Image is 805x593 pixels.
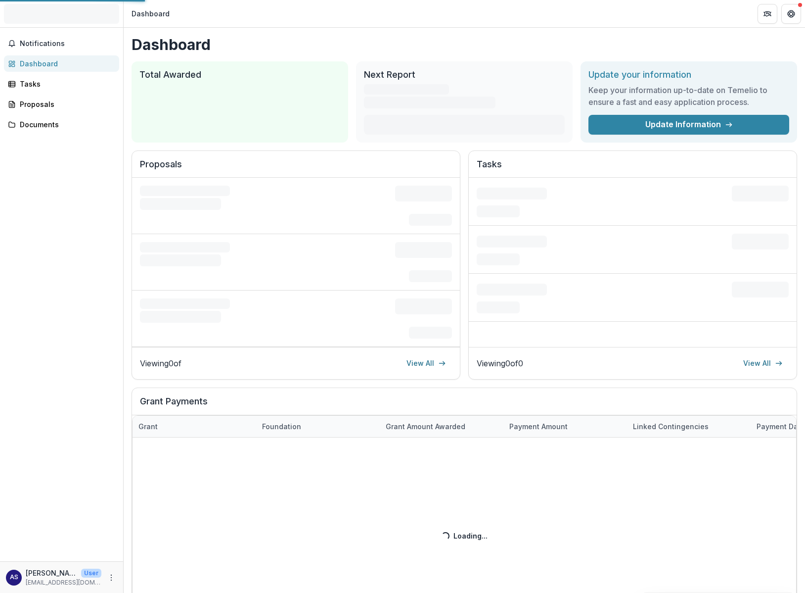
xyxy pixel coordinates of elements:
div: Dashboard [132,8,170,19]
a: View All [401,355,452,371]
h3: Keep your information up-to-date on Temelio to ensure a fast and easy application process. [588,84,789,108]
a: Dashboard [4,55,119,72]
div: Documents [20,119,111,130]
button: Notifications [4,36,119,51]
p: [EMAIL_ADDRESS][DOMAIN_NAME] [26,578,101,587]
h2: Update your information [588,69,789,80]
button: Partners [758,4,777,24]
button: More [105,572,117,584]
button: Get Help [781,4,801,24]
div: Andrew Shaughnessy [10,574,18,581]
h2: Tasks [477,159,789,178]
a: Update Information [588,115,789,135]
p: [PERSON_NAME] [26,568,77,578]
h2: Next Report [364,69,565,80]
nav: breadcrumb [128,6,174,21]
a: View All [737,355,789,371]
h2: Grant Payments [140,396,789,415]
h2: Proposals [140,159,452,178]
div: Tasks [20,79,111,89]
a: Tasks [4,76,119,92]
h2: Total Awarded [139,69,340,80]
a: Documents [4,116,119,133]
p: User [81,569,101,578]
h1: Dashboard [132,36,797,53]
div: Proposals [20,99,111,109]
div: Dashboard [20,58,111,69]
span: Notifications [20,40,115,48]
p: Viewing 0 of [140,357,181,369]
p: Viewing 0 of 0 [477,357,523,369]
a: Proposals [4,96,119,112]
